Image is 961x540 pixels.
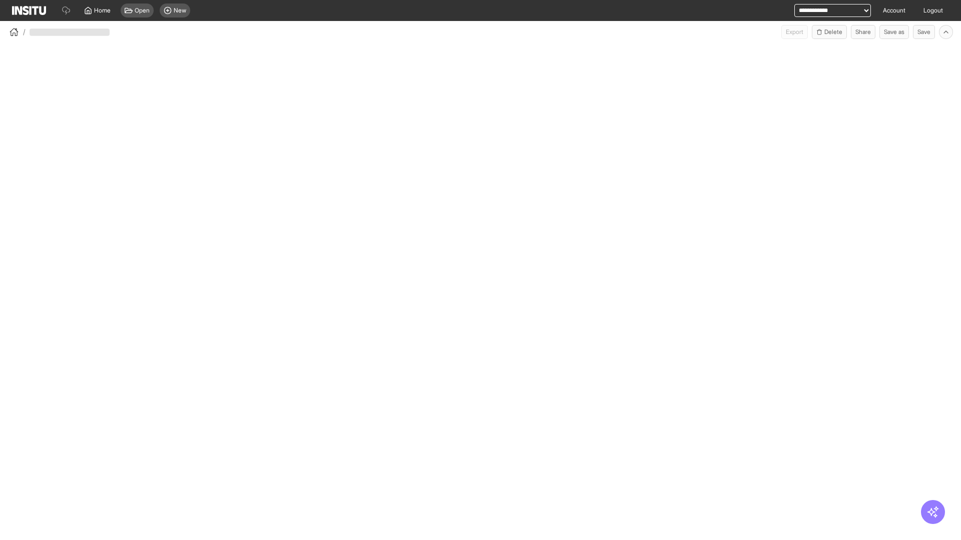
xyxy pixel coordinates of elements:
[913,25,935,39] button: Save
[851,25,875,39] button: Share
[879,25,909,39] button: Save as
[812,25,847,39] button: Delete
[23,27,26,37] span: /
[135,6,150,14] span: Open
[8,26,26,38] button: /
[94,6,111,14] span: Home
[781,25,808,39] button: Export
[12,6,46,15] img: Logo
[174,6,186,14] span: New
[781,25,808,39] span: Can currently only export from Insights reports.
